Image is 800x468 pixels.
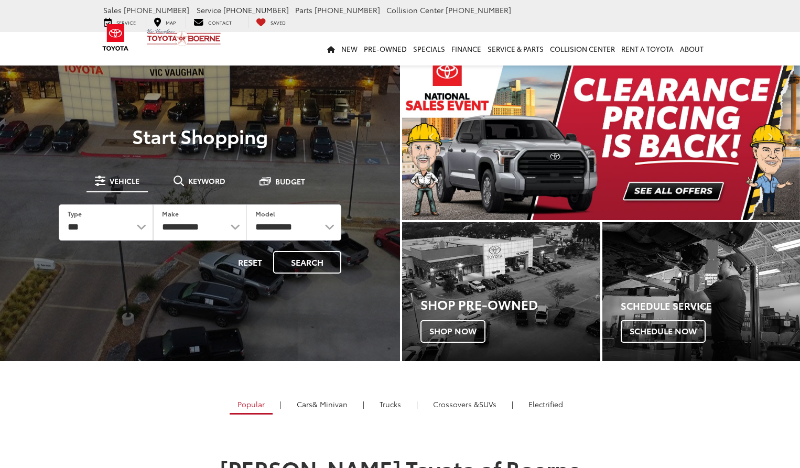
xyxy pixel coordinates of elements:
[324,32,338,66] a: Home
[166,19,176,26] span: Map
[223,5,289,15] span: [PHONE_NUMBER]
[208,19,232,26] span: Contact
[509,399,516,409] li: |
[402,222,600,361] div: Toyota
[124,5,189,15] span: [PHONE_NUMBER]
[116,19,136,26] span: Service
[425,395,504,413] a: SUVs
[618,32,677,66] a: Rent a Toyota
[275,178,305,185] span: Budget
[420,320,485,342] span: Shop Now
[273,251,341,274] button: Search
[146,16,183,28] a: Map
[312,399,348,409] span: & Minivan
[96,20,135,55] img: Toyota
[110,177,139,184] span: Vehicle
[162,209,179,218] label: Make
[484,32,547,66] a: Service & Parts: Opens in a new tab
[255,209,275,218] label: Model
[402,73,462,199] button: Click to view previous picture.
[277,399,284,409] li: |
[740,73,800,199] button: Click to view next picture.
[420,297,600,311] h3: Shop Pre-Owned
[402,52,800,220] div: carousel slide number 1 of 2
[68,209,82,218] label: Type
[677,32,707,66] a: About
[402,222,600,361] a: Shop Pre-Owned Shop Now
[372,395,409,413] a: Trucks
[271,19,286,26] span: Saved
[361,32,410,66] a: Pre-Owned
[186,16,240,28] a: Contact
[188,177,225,184] span: Keyword
[402,52,800,220] section: Carousel section with vehicle pictures - may contain disclaimers.
[295,5,312,15] span: Parts
[433,399,479,409] span: Crossovers &
[44,125,356,146] p: Start Shopping
[402,52,800,220] img: Clearance Pricing Is Back
[448,32,484,66] a: Finance
[446,5,511,15] span: [PHONE_NUMBER]
[547,32,618,66] a: Collision Center
[103,5,122,15] span: Sales
[386,5,444,15] span: Collision Center
[621,320,706,342] span: Schedule Now
[289,395,355,413] a: Cars
[248,16,294,28] a: My Saved Vehicles
[414,399,420,409] li: |
[338,32,361,66] a: New
[96,16,144,28] a: Service
[230,395,273,415] a: Popular
[197,5,221,15] span: Service
[146,28,221,47] img: Vic Vaughan Toyota of Boerne
[229,251,271,274] button: Reset
[360,399,367,409] li: |
[521,395,571,413] a: Electrified
[410,32,448,66] a: Specials
[315,5,380,15] span: [PHONE_NUMBER]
